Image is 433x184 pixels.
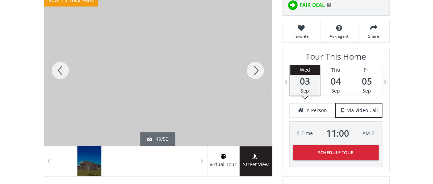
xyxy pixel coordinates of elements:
[289,52,382,65] h3: Tour This Home
[324,33,355,39] span: Ask agent
[290,65,320,75] div: Wed
[290,76,320,86] span: 03
[351,76,382,86] span: 05
[240,161,272,169] span: Street View
[293,145,379,160] button: Schedule Tour
[320,65,351,75] div: Thu
[351,65,382,75] div: Fri
[220,154,227,159] img: virtual tour icon
[347,107,378,114] span: via Video Call
[147,136,168,143] div: 49/50
[207,146,240,176] a: virtual tour iconVirtual Tour
[302,128,370,138] div: Time AM
[320,76,351,86] span: 04
[331,87,340,94] span: Sep
[305,107,327,114] span: in Person
[207,161,239,169] span: Virtual Tour
[286,33,317,39] span: Favorite
[300,1,325,9] span: FAIR DEAL
[301,87,309,94] span: Sep
[362,87,371,94] span: Sep
[326,128,349,138] span: 11 : 00
[362,33,386,39] span: Share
